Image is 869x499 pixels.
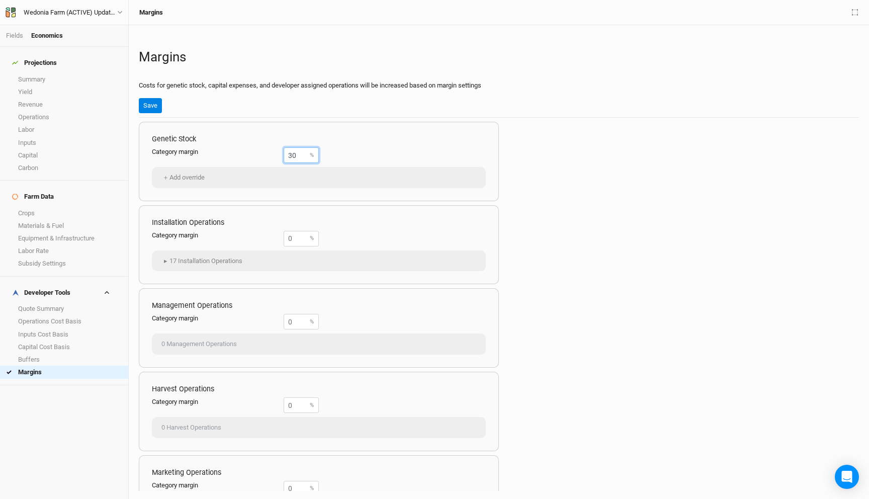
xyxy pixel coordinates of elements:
h4: Developer Tools [6,283,122,303]
a: Fields [6,32,23,39]
label: % [310,401,314,409]
span: ▸ [161,256,169,266]
input: 0 [284,397,319,413]
label: Category margin [152,314,284,325]
div: Projections [12,59,57,67]
label: Category margin [152,397,284,409]
label: % [310,151,314,159]
h3: Management Operations [152,301,481,310]
span: ＋ [161,173,169,183]
label: Category margin [152,231,284,242]
h1: Margins [139,49,859,65]
label: % [310,318,314,326]
div: Developer Tools [12,289,70,297]
h3: Genetic Stock [152,135,481,143]
button: ▸17 Installation Operations [157,254,247,269]
label: Category margin [152,147,284,159]
div: Open Intercom Messenger [835,465,859,489]
h3: Marketing Operations [152,468,481,477]
h3: Installation Operations [152,218,481,227]
button: Wedonia Farm (ACTIVE) Updated [5,7,123,18]
input: 0 [284,147,319,163]
div: Wedonia Farm (ACTIVE) Updated [24,8,117,18]
input: 0 [284,231,319,246]
label: Category margin [152,481,284,492]
p: Costs for genetic stock, capital expenses, and developer assigned operations will be increased ba... [139,81,859,90]
label: % [310,484,314,492]
input: 0 [284,314,319,329]
div: Economics [31,31,63,40]
input: 0 [284,481,319,496]
h3: Harvest Operations [152,385,481,393]
label: % [310,234,314,242]
div: Farm Data [12,193,54,201]
button: ＋Add override [157,170,209,185]
button: Save [139,98,162,113]
div: Margins [139,9,163,17]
